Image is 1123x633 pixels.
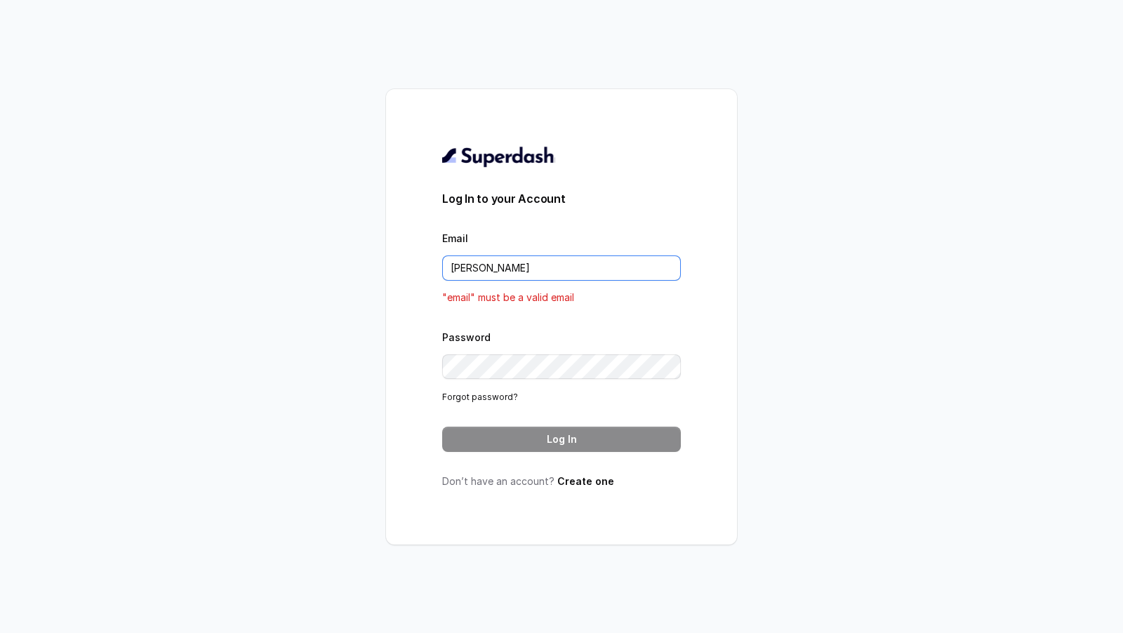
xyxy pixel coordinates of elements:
a: Create one [557,475,614,487]
p: Don’t have an account? [442,474,681,488]
button: Log In [442,427,681,452]
h3: Log In to your Account [442,190,681,207]
label: Email [442,232,468,244]
img: light.svg [442,145,555,168]
label: Password [442,331,491,343]
a: Forgot password? [442,392,518,402]
p: "email" must be a valid email [442,289,681,306]
input: youremail@example.com [442,255,681,281]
